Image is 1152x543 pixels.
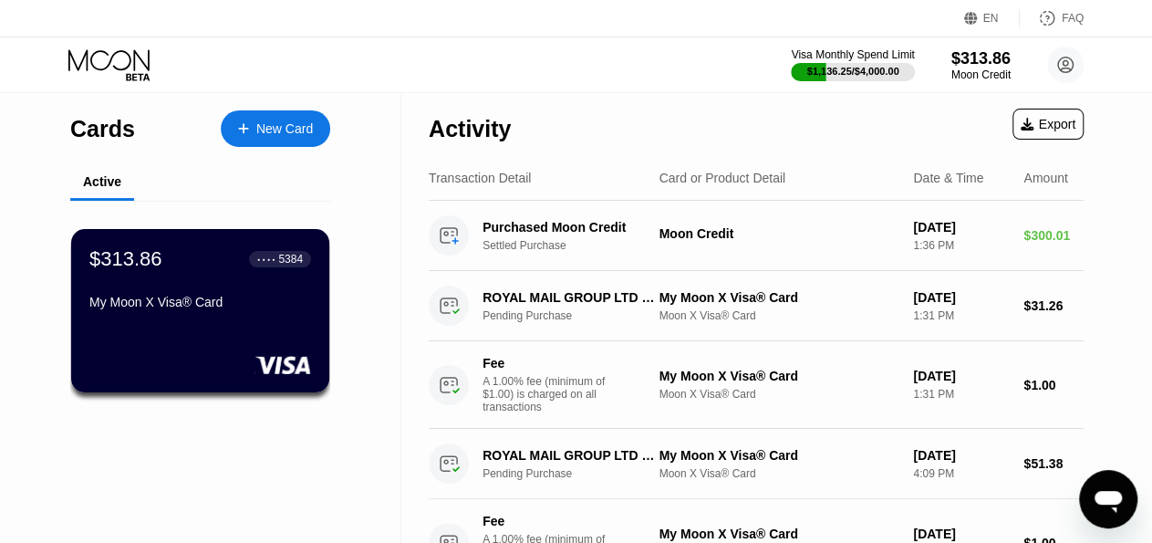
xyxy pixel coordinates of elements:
[221,110,330,147] div: New Card
[807,66,899,77] div: $1,136.25 / $4,000.00
[483,290,663,305] div: ROYAL MAIL GROUP LTD CHESTERFIELD GB
[791,48,914,81] div: Visa Monthly Spend Limit$1,136.25/$4,000.00
[1023,171,1067,185] div: Amount
[659,467,898,480] div: Moon X Visa® Card
[483,239,677,252] div: Settled Purchase
[483,514,610,528] div: Fee
[659,290,898,305] div: My Moon X Visa® Card
[429,171,531,185] div: Transaction Detail
[1023,298,1084,313] div: $31.26
[913,290,1009,305] div: [DATE]
[483,309,677,322] div: Pending Purchase
[89,247,162,271] div: $313.86
[1023,228,1084,243] div: $300.01
[71,229,329,392] div: $313.86● ● ● ●5384My Moon X Visa® Card
[1023,378,1084,392] div: $1.00
[1062,12,1084,25] div: FAQ
[659,226,898,241] div: Moon Credit
[913,171,983,185] div: Date & Time
[913,220,1009,235] div: [DATE]
[913,448,1009,463] div: [DATE]
[913,309,1009,322] div: 1:31 PM
[951,49,1011,68] div: $313.86
[913,239,1009,252] div: 1:36 PM
[983,12,999,25] div: EN
[1012,109,1084,140] div: Export
[483,375,619,413] div: A 1.00% fee (minimum of $1.00) is charged on all transactions
[659,388,898,401] div: Moon X Visa® Card
[429,341,1084,429] div: FeeA 1.00% fee (minimum of $1.00) is charged on all transactionsMy Moon X Visa® CardMoon X Visa® ...
[429,271,1084,341] div: ROYAL MAIL GROUP LTD CHESTERFIELD GBPending PurchaseMy Moon X Visa® CardMoon X Visa® Card[DATE]1:...
[70,116,135,142] div: Cards
[913,369,1009,383] div: [DATE]
[659,369,898,383] div: My Moon X Visa® Card
[483,220,663,235] div: Purchased Moon Credit
[964,9,1020,27] div: EN
[278,253,303,266] div: 5384
[83,174,121,189] div: Active
[659,527,898,541] div: My Moon X Visa® Card
[1079,470,1137,528] iframe: Button to launch messaging window
[1020,9,1084,27] div: FAQ
[256,121,313,137] div: New Card
[483,448,663,463] div: ROYAL MAIL GROUP LTD CHESTERFIELD GB
[659,171,785,185] div: Card or Product Detail
[257,256,275,262] div: ● ● ● ●
[483,467,677,480] div: Pending Purchase
[913,527,1009,541] div: [DATE]
[913,467,1009,480] div: 4:09 PM
[483,356,610,371] div: Fee
[429,116,511,142] div: Activity
[951,68,1011,81] div: Moon Credit
[89,295,311,309] div: My Moon X Visa® Card
[951,49,1011,81] div: $313.86Moon Credit
[429,201,1084,271] div: Purchased Moon CreditSettled PurchaseMoon Credit[DATE]1:36 PM$300.01
[1021,117,1075,131] div: Export
[659,448,898,463] div: My Moon X Visa® Card
[791,48,914,61] div: Visa Monthly Spend Limit
[429,429,1084,499] div: ROYAL MAIL GROUP LTD CHESTERFIELD GBPending PurchaseMy Moon X Visa® CardMoon X Visa® Card[DATE]4:...
[659,309,898,322] div: Moon X Visa® Card
[1023,456,1084,471] div: $51.38
[913,388,1009,401] div: 1:31 PM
